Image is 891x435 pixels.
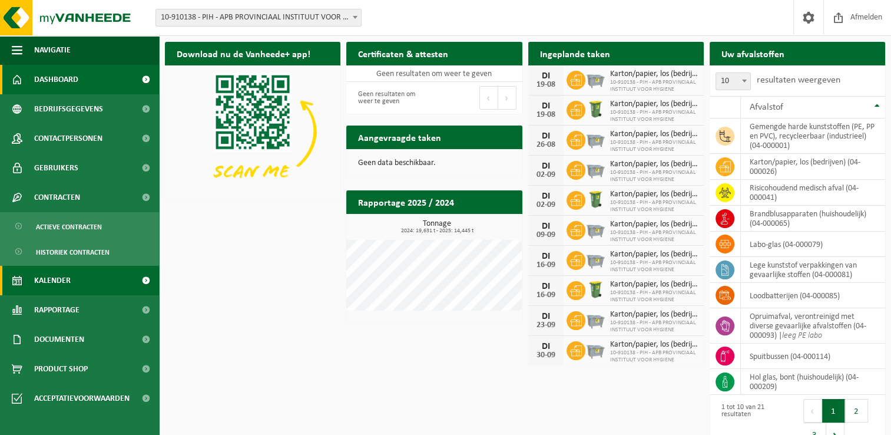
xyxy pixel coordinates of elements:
td: gemengde harde kunststoffen (PE, PP en PVC), recycleerbaar (industrieel) (04-000001) [741,118,885,154]
h2: Ingeplande taken [528,42,622,65]
span: 2024: 19,631 t - 2025: 14,445 t [352,228,522,234]
label: resultaten weergeven [757,75,840,85]
span: Bedrijfsgegevens [34,94,103,124]
span: Karton/papier, los (bedrijven) [610,280,698,289]
span: 10-910138 - PIH - APB PROVINCIAAL INSTITUUT VOOR HYGIENE [610,319,698,334]
div: DI [534,282,558,291]
span: Contactpersonen [34,124,102,153]
td: labo-glas (04-000079) [741,232,885,257]
div: 16-09 [534,291,558,299]
td: hol glas, bont (huishoudelijk) (04-000209) [741,369,885,395]
span: 10-910138 - PIH - APB PROVINCIAAL INSTITUUT VOOR HYGIENE [610,350,698,364]
div: 19-08 [534,81,558,89]
img: WB-2500-GAL-GY-01 [585,340,605,360]
span: Contracten [34,183,80,212]
h2: Uw afvalstoffen [710,42,796,65]
h2: Aangevraagde taken [346,126,453,149]
img: WB-2500-GAL-GY-01 [585,159,605,179]
img: WB-0240-HPE-GN-50 [585,189,605,209]
img: Download de VHEPlus App [165,65,340,197]
span: Karton/papier, los (bedrijven) [610,220,698,229]
span: 10 [716,72,751,90]
span: 10-910138 - PIH - APB PROVINCIAAL INSTITUUT VOOR HYGIENE [610,79,698,93]
span: 10 [716,73,750,90]
img: WB-0240-HPE-GN-50 [585,279,605,299]
div: 26-08 [534,141,558,149]
div: 09-09 [534,231,558,239]
span: 10-910138 - PIH - APB PROVINCIAAL INSTITUUT VOOR HYGIENE [610,169,698,183]
td: karton/papier, los (bedrijven) (04-000026) [741,154,885,180]
div: 19-08 [534,111,558,119]
span: Karton/papier, los (bedrijven) [610,340,698,350]
h2: Certificaten & attesten [346,42,460,65]
span: Karton/papier, los (bedrijven) [610,190,698,199]
span: Dashboard [34,65,78,94]
span: Karton/papier, los (bedrijven) [610,250,698,259]
img: WB-2500-GAL-GY-01 [585,219,605,239]
img: WB-2500-GAL-GY-01 [585,129,605,149]
span: 10-910138 - PIH - APB PROVINCIAAL INSTITUUT VOOR HYGIENE [610,229,698,243]
div: DI [534,162,558,171]
div: 16-09 [534,261,558,269]
img: WB-0240-HPE-GN-50 [585,99,605,119]
span: Karton/papier, los (bedrijven) [610,100,698,109]
div: 30-09 [534,351,558,360]
span: 10-910138 - PIH - APB PROVINCIAAL INSTITUUT VOOR HYGIENE [610,259,698,273]
span: Gebruikers [34,153,78,183]
button: Next [498,86,516,110]
span: 10-910138 - PIH - APB PROVINCIAAL INSTITUUT VOOR HYGIENE [610,289,698,304]
td: lege kunststof verpakkingen van gevaarlijke stoffen (04-000081) [741,257,885,283]
span: Karton/papier, los (bedrijven) [610,70,698,79]
span: Acceptatievoorwaarden [34,384,130,413]
div: DI [534,101,558,111]
button: Previous [803,399,822,423]
a: Historiek contracten [3,240,156,263]
span: Karton/papier, los (bedrijven) [610,130,698,139]
span: Actieve contracten [36,216,102,238]
td: opruimafval, verontreinigd met diverse gevaarlijke afvalstoffen (04-000093) | [741,308,885,344]
h2: Rapportage 2025 / 2024 [346,190,466,213]
div: Geen resultaten om weer te geven [352,85,428,111]
span: 10-910138 - PIH - APB PROVINCIAAL INSTITUUT VOOR HYGIENE [610,199,698,213]
span: Kalender [34,266,71,295]
td: brandblusapparaten (huishoudelijk) (04-000065) [741,206,885,232]
div: 02-09 [534,171,558,179]
div: 02-09 [534,201,558,209]
td: risicohoudend medisch afval (04-000041) [741,180,885,206]
td: loodbatterijen (04-000085) [741,283,885,308]
p: Geen data beschikbaar. [358,159,510,167]
img: WB-2500-GAL-GY-01 [585,69,605,89]
button: Previous [479,86,498,110]
div: DI [534,252,558,261]
img: WB-2500-GAL-GY-01 [585,249,605,269]
h2: Download nu de Vanheede+ app! [165,42,322,65]
span: Historiek contracten [36,241,110,263]
a: Actieve contracten [3,215,156,238]
button: 1 [822,399,845,423]
td: Geen resultaten om weer te geven [346,65,522,82]
span: 10-910138 - PIH - APB PROVINCIAAL INSTITUUT VOOR HYGIENE - ANTWERPEN [156,9,361,26]
div: DI [534,71,558,81]
i: leeg PE labo [782,331,822,340]
img: WB-2500-GAL-GY-01 [585,309,605,329]
span: Product Shop [34,354,88,384]
div: 23-09 [534,321,558,329]
a: Bekijk rapportage [435,213,521,237]
div: DI [534,312,558,321]
span: 10-910138 - PIH - APB PROVINCIAAL INSTITUUT VOOR HYGIENE [610,139,698,153]
div: DI [534,342,558,351]
span: 10-910138 - PIH - APB PROVINCIAAL INSTITUUT VOOR HYGIENE - ANTWERPEN [155,9,362,27]
td: spuitbussen (04-000114) [741,344,885,369]
span: Karton/papier, los (bedrijven) [610,160,698,169]
span: Documenten [34,325,84,354]
div: DI [534,222,558,231]
span: Rapportage [34,295,80,325]
button: 2 [845,399,868,423]
span: Afvalstof [750,103,783,112]
span: Karton/papier, los (bedrijven) [610,310,698,319]
span: Navigatie [34,35,71,65]
div: DI [534,192,558,201]
h3: Tonnage [352,220,522,234]
span: 10-910138 - PIH - APB PROVINCIAAL INSTITUUT VOOR HYGIENE [610,109,698,123]
div: DI [534,131,558,141]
